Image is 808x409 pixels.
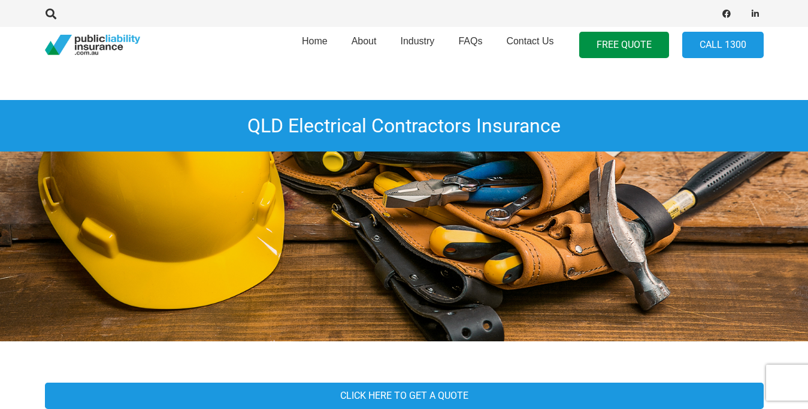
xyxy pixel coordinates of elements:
a: About [340,23,389,66]
span: Contact Us [506,36,553,46]
span: About [352,36,377,46]
a: Call 1300 [682,32,764,59]
a: FAQs [446,23,494,66]
a: Contact Us [494,23,565,66]
span: FAQs [458,36,482,46]
a: Search [40,8,63,19]
span: Home [302,36,328,46]
a: FREE QUOTE [579,32,669,59]
a: Industry [388,23,446,66]
a: Home [290,23,340,66]
a: Facebook [718,5,735,22]
a: pli_logotransparent [45,35,140,56]
a: LinkedIn [747,5,764,22]
span: Industry [400,36,434,46]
